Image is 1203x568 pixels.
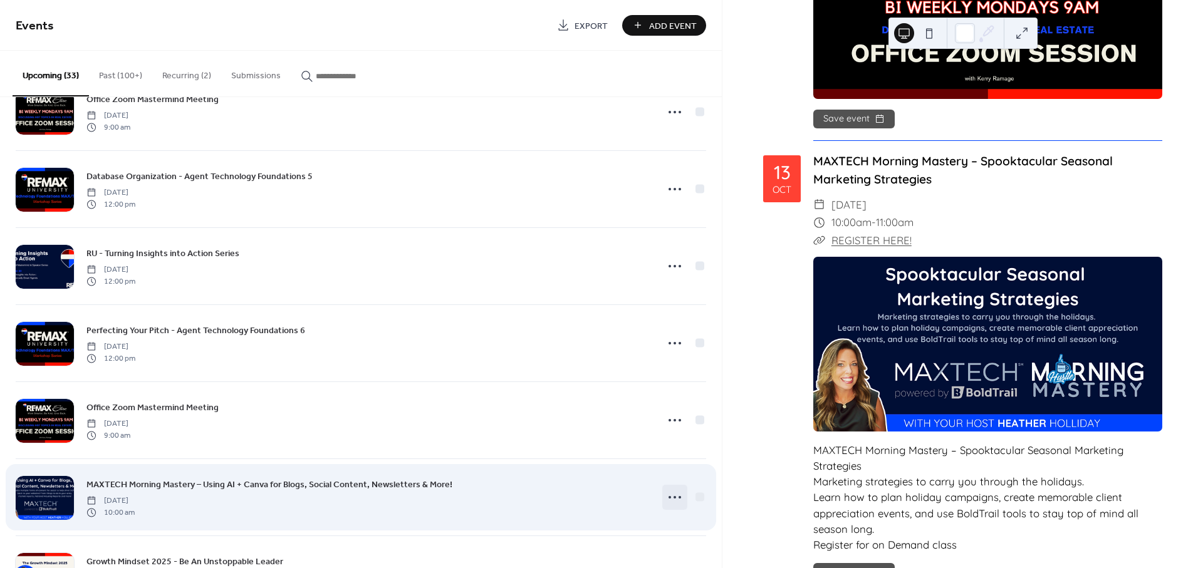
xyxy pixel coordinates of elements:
[86,199,135,210] span: 12:00 pm
[548,15,617,36] a: Export
[86,187,135,199] span: [DATE]
[813,196,825,214] div: ​
[86,495,135,507] span: [DATE]
[774,163,791,182] div: 13
[773,185,791,194] div: Oct
[221,51,291,95] button: Submissions
[16,14,54,38] span: Events
[649,19,697,33] span: Add Event
[86,247,239,261] span: RU - Turning Insights into Action Series
[152,51,221,95] button: Recurring (2)
[86,264,135,276] span: [DATE]
[872,214,876,232] span: -
[86,246,239,261] a: RU - Turning Insights into Action Series
[86,276,135,287] span: 12:00 pm
[876,214,914,232] span: 11:00am
[86,478,452,492] span: MAXTECH Morning Mastery – Using AI + Canva for Blogs, Social Content, Newsletters & More!
[86,430,130,441] span: 9:00 am
[813,232,825,250] div: ​
[813,110,895,128] button: Save event
[86,121,130,133] span: 9:00 am
[831,214,872,232] span: 10:00am
[831,234,912,247] a: REGISTER HERE!
[86,507,135,518] span: 10:00 am
[831,196,867,214] span: [DATE]
[813,153,1113,187] a: MAXTECH Morning Mastery – Spooktacular Seasonal Marketing Strategies
[86,169,313,183] a: Database Organization - Agent Technology Foundations 5
[86,341,135,353] span: [DATE]
[86,110,130,121] span: [DATE]
[89,51,152,95] button: Past (100+)
[575,19,608,33] span: Export
[86,92,219,106] a: Office Zoom Mastermind Meeting
[813,442,1162,552] div: MAXTECH Morning Mastery – Spooktacular Seasonal Marketing Strategies Marketing strategies to carr...
[86,353,135,364] span: 12:00 pm
[86,93,219,106] span: Office Zoom Mastermind Meeting
[86,324,305,338] span: Perfecting Your Pitch - Agent Technology Foundations 6
[86,400,219,415] a: Office Zoom Mastermind Meeting
[813,214,825,232] div: ​
[86,401,219,415] span: Office Zoom Mastermind Meeting
[13,51,89,96] button: Upcoming (33)
[86,323,305,338] a: Perfecting Your Pitch - Agent Technology Foundations 6
[622,15,706,36] button: Add Event
[86,170,313,183] span: Database Organization - Agent Technology Foundations 5
[86,418,130,430] span: [DATE]
[86,477,452,492] a: MAXTECH Morning Mastery – Using AI + Canva for Blogs, Social Content, Newsletters & More!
